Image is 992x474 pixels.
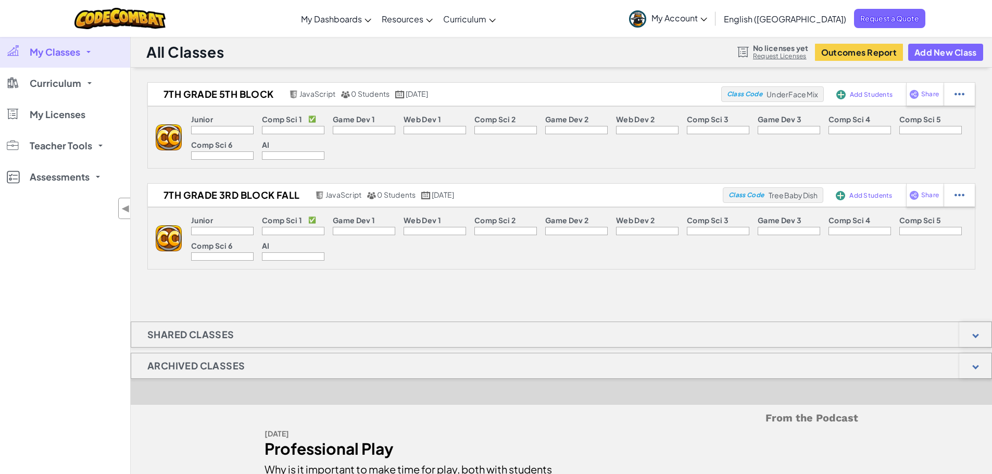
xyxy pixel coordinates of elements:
[836,191,845,200] img: IconAddStudents.svg
[687,115,729,123] p: Comp Sci 3
[265,426,554,441] div: [DATE]
[616,216,655,224] p: Web Dev 2
[382,14,423,24] span: Resources
[921,91,939,97] span: Share
[30,47,80,57] span: My Classes
[315,191,324,199] img: javascript.png
[432,190,454,199] span: [DATE]
[899,115,941,123] p: Comp Sci 5
[351,89,390,98] span: 0 Students
[727,91,762,97] span: Class Code
[341,91,350,98] img: MultipleUsers.png
[30,79,81,88] span: Curriculum
[955,89,964,99] img: IconStudentEllipsis.svg
[148,187,312,203] h2: 7th Grade 3rd Block Fall
[191,140,232,149] p: Comp Sci 6
[262,140,270,149] p: AI
[758,216,801,224] p: Game Dev 3
[687,216,729,224] p: Comp Sci 3
[376,5,438,33] a: Resources
[301,14,362,24] span: My Dashboards
[333,216,375,224] p: Game Dev 1
[828,115,870,123] p: Comp Sci 4
[74,8,166,29] img: CodeCombat logo
[30,141,92,150] span: Teacher Tools
[308,216,316,224] p: ✅
[146,42,224,62] h1: All Classes
[955,190,964,200] img: IconStudentEllipsis.svg
[395,91,405,98] img: calendar.svg
[367,191,376,199] img: MultipleUsers.png
[899,216,941,224] p: Comp Sci 5
[265,441,554,456] div: Professional Play
[289,91,298,98] img: javascript.png
[325,190,361,199] span: JavaScript
[850,92,893,98] span: Add Students
[296,5,376,33] a: My Dashboards
[156,124,182,150] img: logo
[474,216,516,224] p: Comp Sci 2
[616,115,655,123] p: Web Dev 2
[30,110,85,119] span: My Licenses
[753,52,808,60] a: Request Licenses
[758,115,801,123] p: Game Dev 3
[909,190,919,200] img: IconShare_Purple.svg
[753,44,808,52] span: No licenses yet
[724,14,846,24] span: English ([GEOGRAPHIC_DATA])
[815,44,903,61] button: Outcomes Report
[262,115,302,123] p: Comp Sci 1
[729,192,764,198] span: Class Code
[30,172,90,182] span: Assessments
[191,216,213,224] p: Junior
[545,115,588,123] p: Game Dev 2
[191,115,213,123] p: Junior
[651,12,707,23] span: My Account
[262,216,302,224] p: Comp Sci 1
[421,191,431,199] img: calendar.svg
[836,90,846,99] img: IconAddStudents.svg
[908,44,983,61] button: Add New Class
[299,89,335,98] span: JavaScript
[629,10,646,28] img: avatar
[828,216,870,224] p: Comp Sci 4
[545,216,588,224] p: Game Dev 2
[624,2,712,35] a: My Account
[849,193,892,199] span: Add Students
[333,115,375,123] p: Game Dev 1
[156,225,182,251] img: logo
[377,190,416,199] span: 0 Students
[148,86,721,102] a: 7th Grade 5th Block JavaScript 0 Students [DATE]
[719,5,851,33] a: English ([GEOGRAPHIC_DATA])
[921,192,939,198] span: Share
[438,5,501,33] a: Curriculum
[404,216,441,224] p: Web Dev 1
[854,9,925,28] a: Request a Quote
[131,353,261,379] h1: Archived Classes
[148,86,286,102] h2: 7th Grade 5th Block
[406,89,428,98] span: [DATE]
[404,115,441,123] p: Web Dev 1
[131,322,250,348] h1: Shared Classes
[443,14,486,24] span: Curriculum
[474,115,516,123] p: Comp Sci 2
[769,190,818,200] span: TreeBabyDish
[148,187,723,203] a: 7th Grade 3rd Block Fall JavaScript 0 Students [DATE]
[191,241,232,250] p: Comp Sci 6
[767,89,818,99] span: UnderFaceMix
[308,115,316,123] p: ✅
[121,201,130,216] span: ◀
[265,410,858,426] h5: From the Podcast
[262,241,270,250] p: AI
[909,89,919,99] img: IconShare_Purple.svg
